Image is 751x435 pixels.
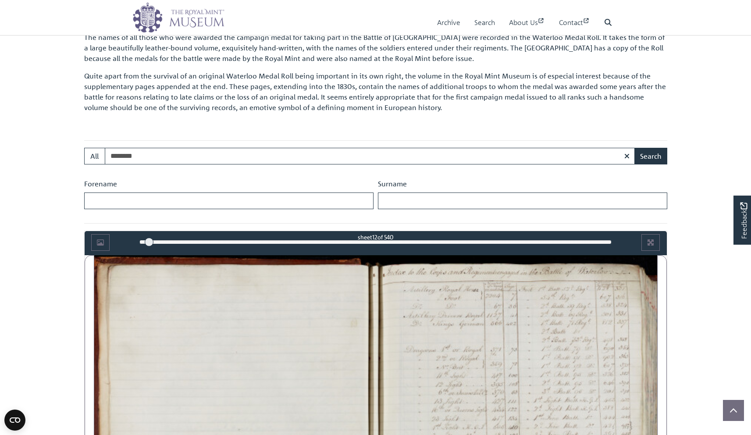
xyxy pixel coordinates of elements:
a: Would you like to provide feedback? [733,196,751,245]
button: Scroll to top [723,400,744,421]
button: Open CMP widget [4,410,25,431]
a: Contact [559,10,590,35]
a: About Us [509,10,545,35]
span: The names of all those who were awarded the campaign medal for taking part in the Battle of [GEOG... [84,33,665,63]
label: Forename [84,178,117,189]
a: Archive [437,10,460,35]
button: Full screen mode [641,234,660,251]
label: Surname [378,178,407,189]
span: Quite apart from the survival of an original Waterloo Medal Roll being important in its own right... [84,71,666,112]
div: sheet of 540 [139,233,612,241]
input: Search for medal roll recipients... [105,148,635,164]
img: logo_wide.png [132,2,224,33]
span: Feedback [738,203,749,239]
span: 12 [372,233,377,241]
button: Search [634,148,667,164]
button: All [84,148,105,164]
a: Search [474,10,495,35]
